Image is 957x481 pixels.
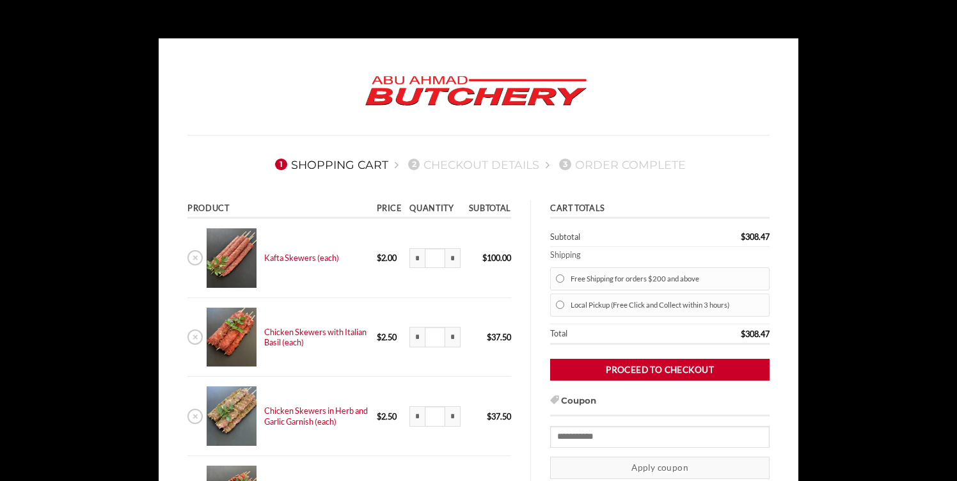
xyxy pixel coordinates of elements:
th: Subtotal [464,200,510,219]
a: Proceed to checkout [550,359,770,381]
th: Total [550,324,662,345]
input: Increase quantity of Kafta Skewers (each) [445,248,461,269]
th: Subtotal [550,228,662,247]
th: Cart totals [550,200,770,219]
a: Chicken Skewers with Italian Basil (each) [264,327,367,347]
bdi: 2.50 [377,332,397,342]
span: $ [741,329,745,339]
img: Cart [207,386,256,446]
bdi: 37.50 [487,411,511,422]
input: Increase quantity of Chicken Skewers with Italian Basil (each) [445,327,461,347]
bdi: 2.00 [377,253,397,263]
img: Cart [207,308,256,367]
a: Remove Kafta Skewers (each) from cart [187,250,203,265]
a: 2Checkout details [404,158,540,171]
input: Product quantity [425,248,445,269]
img: Abu Ahmad Butchery [354,67,597,116]
span: $ [377,253,381,263]
span: $ [741,232,745,242]
span: $ [487,332,491,342]
span: $ [487,411,491,422]
input: Reduce quantity of Chicken Skewers in Herb and Garlic Garnish (each) [409,406,425,427]
label: Free Shipping for orders $200 and above [570,271,764,287]
a: Remove Chicken Skewers with Italian Basil (each) from cart [187,329,203,345]
input: Increase quantity of Chicken Skewers in Herb and Garlic Garnish (each) [445,406,461,427]
label: Local Pickup (Free Click and Collect within 3 hours) [570,297,764,313]
span: 2 [408,159,420,170]
span: $ [482,253,487,263]
span: $ [377,332,381,342]
input: Reduce quantity of Chicken Skewers with Italian Basil (each) [409,327,425,347]
a: 1Shopping Cart [271,158,388,171]
th: Quantity [406,200,464,219]
bdi: 100.00 [482,253,511,263]
bdi: 2.50 [377,411,397,422]
span: 1 [275,159,287,170]
th: Product [187,200,372,219]
button: Apply coupon [550,457,770,479]
span: $ [377,411,381,422]
a: Chicken Skewers in Herb and Garlic Garnish (each) [264,406,368,426]
input: Product quantity [425,327,445,347]
h3: Coupon [550,395,770,416]
bdi: 37.50 [487,332,511,342]
nav: Checkout steps [187,148,770,181]
th: Shipping [550,247,770,264]
bdi: 308.47 [741,329,770,339]
a: Kafta Skewers (each) [264,253,339,263]
a: Remove Chicken Skewers in Herb and Garlic Garnish (each) from cart [187,409,203,424]
input: Product quantity [425,406,445,427]
bdi: 308.47 [741,232,770,242]
th: Price [372,200,406,219]
input: Reduce quantity of Kafta Skewers (each) [409,248,425,269]
img: Cart [207,228,256,288]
